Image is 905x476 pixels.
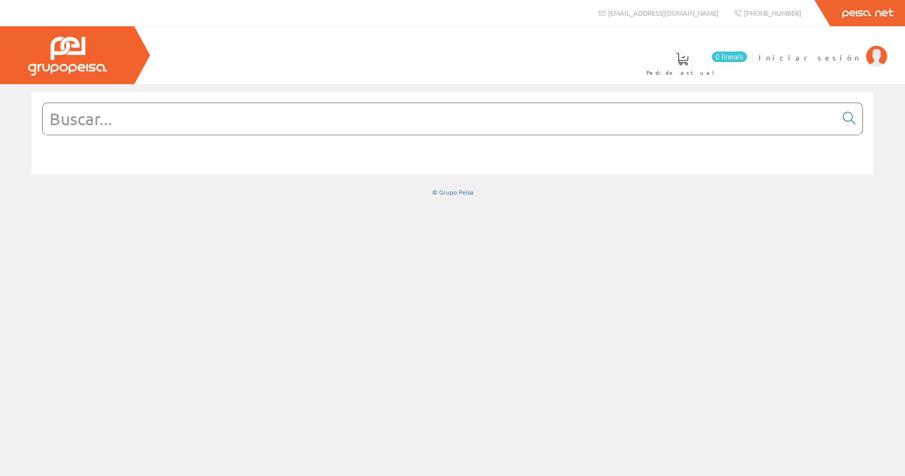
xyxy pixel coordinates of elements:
img: Grupo Peisa [28,37,107,76]
span: Iniciar sesión [759,52,861,63]
a: Iniciar sesión [759,44,887,54]
div: © Grupo Peisa [32,188,873,197]
span: Pedido actual [647,67,718,78]
span: [PHONE_NUMBER] [744,8,801,17]
input: Buscar... [43,103,837,135]
span: [EMAIL_ADDRESS][DOMAIN_NAME] [608,8,718,17]
span: 0 línea/s [712,52,747,62]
